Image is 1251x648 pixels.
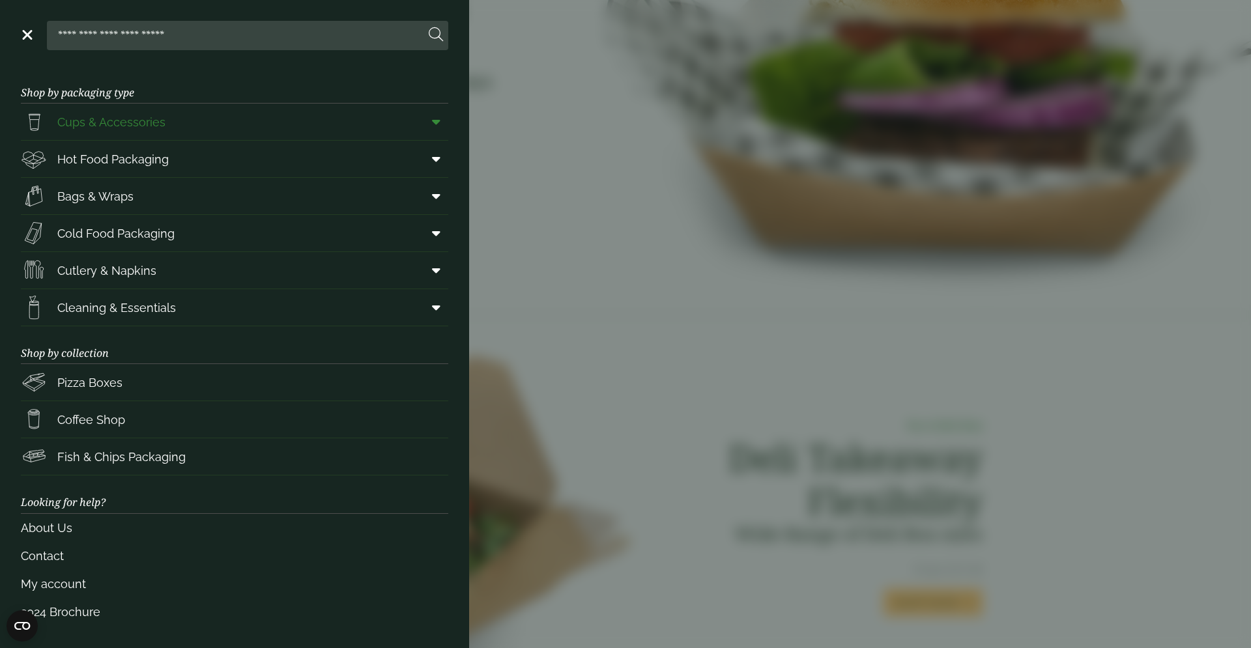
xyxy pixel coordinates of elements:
[21,438,448,475] a: Fish & Chips Packaging
[21,109,47,135] img: PintNhalf_cup.svg
[21,326,448,364] h3: Shop by collection
[21,364,448,401] a: Pizza Boxes
[21,178,448,214] a: Bags & Wraps
[57,225,175,242] span: Cold Food Packaging
[21,289,448,326] a: Cleaning & Essentials
[21,146,47,172] img: Deli_box.svg
[21,183,47,209] img: Paper_carriers.svg
[21,401,448,438] a: Coffee Shop
[21,598,448,626] a: 2024 Brochure
[21,475,448,513] h3: Looking for help?
[57,113,165,131] span: Cups & Accessories
[7,610,38,641] button: Open CMP widget
[57,188,134,205] span: Bags & Wraps
[21,570,448,598] a: My account
[21,444,47,470] img: FishNchip_box.svg
[21,542,448,570] a: Contact
[57,299,176,317] span: Cleaning & Essentials
[57,448,186,466] span: Fish & Chips Packaging
[57,374,122,391] span: Pizza Boxes
[21,369,47,395] img: Pizza_boxes.svg
[21,514,448,542] a: About Us
[21,104,448,140] a: Cups & Accessories
[21,66,448,104] h3: Shop by packaging type
[21,252,448,289] a: Cutlery & Napkins
[21,257,47,283] img: Cutlery.svg
[57,150,169,168] span: Hot Food Packaging
[21,220,47,246] img: Sandwich_box.svg
[21,141,448,177] a: Hot Food Packaging
[21,406,47,432] img: HotDrink_paperCup.svg
[57,411,125,429] span: Coffee Shop
[57,262,156,279] span: Cutlery & Napkins
[21,294,47,320] img: open-wipe.svg
[21,215,448,251] a: Cold Food Packaging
